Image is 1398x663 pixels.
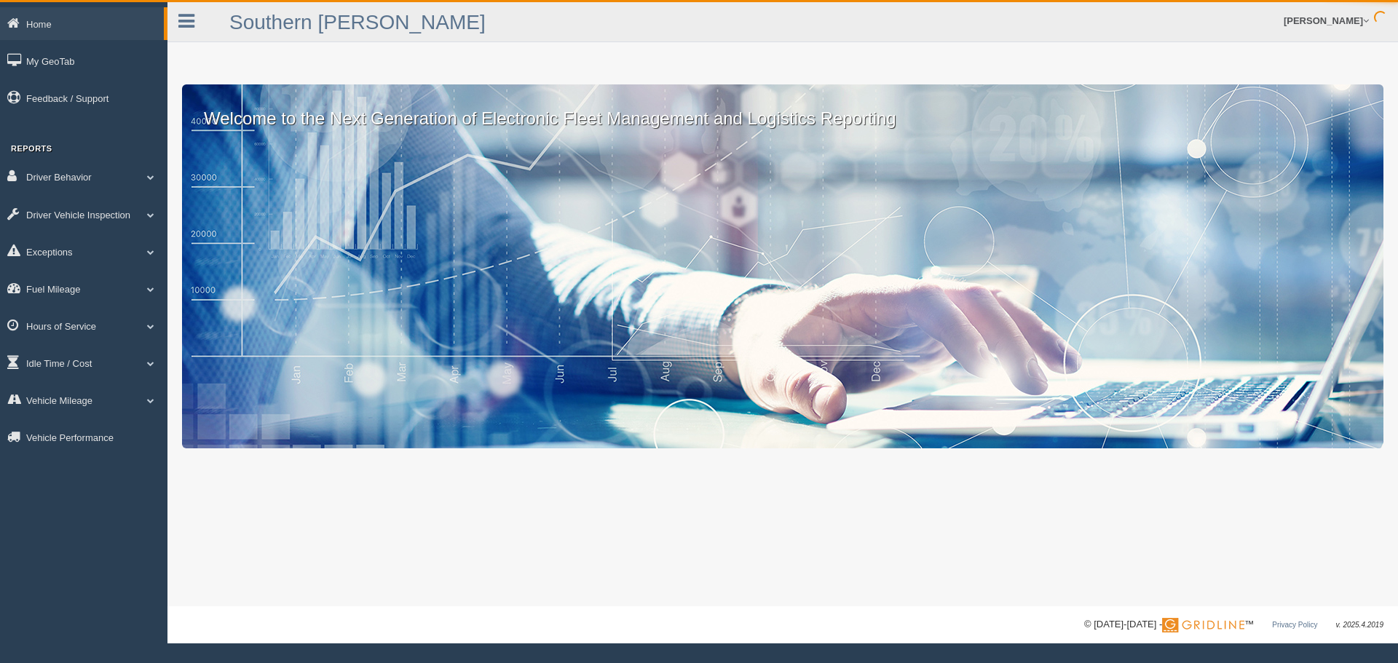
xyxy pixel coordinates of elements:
[1272,621,1317,629] a: Privacy Policy
[182,84,1383,131] p: Welcome to the Next Generation of Electronic Fleet Management and Logistics Reporting
[1162,618,1244,632] img: Gridline
[229,11,486,33] a: Southern [PERSON_NAME]
[1336,621,1383,629] span: v. 2025.4.2019
[1084,617,1383,632] div: © [DATE]-[DATE] - ™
